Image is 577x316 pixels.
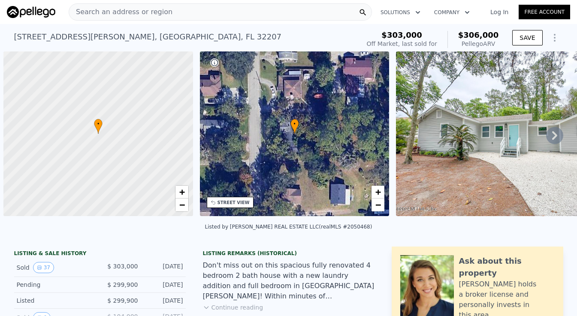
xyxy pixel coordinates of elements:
[372,199,384,211] a: Zoom out
[480,8,519,16] a: Log In
[459,255,555,279] div: Ask about this property
[107,297,138,304] span: $ 299,900
[107,263,138,270] span: $ 303,000
[203,250,375,257] div: Listing Remarks (Historical)
[145,262,183,273] div: [DATE]
[179,199,184,210] span: −
[205,224,372,230] div: Listed by [PERSON_NAME] REAL ESTATE LLC (realMLS #2050468)
[546,29,563,46] button: Show Options
[374,5,427,20] button: Solutions
[218,199,250,206] div: STREET VIEW
[203,303,263,312] button: Continue reading
[33,262,54,273] button: View historical data
[17,262,93,273] div: Sold
[290,120,299,128] span: •
[14,31,282,43] div: [STREET_ADDRESS][PERSON_NAME] , [GEOGRAPHIC_DATA] , FL 32207
[14,250,186,259] div: LISTING & SALE HISTORY
[375,199,381,210] span: −
[94,120,103,128] span: •
[512,30,542,45] button: SAVE
[17,296,93,305] div: Listed
[381,30,422,39] span: $303,000
[458,30,499,39] span: $306,000
[519,5,570,19] a: Free Account
[107,281,138,288] span: $ 299,900
[372,186,384,199] a: Zoom in
[94,119,103,134] div: •
[179,187,184,197] span: +
[375,187,381,197] span: +
[203,260,375,301] div: Don't miss out on this spacious fully renovated 4 bedroom 2 bath house with a new laundry additio...
[290,119,299,134] div: •
[175,199,188,211] a: Zoom out
[175,186,188,199] a: Zoom in
[17,280,93,289] div: Pending
[427,5,477,20] button: Company
[145,280,183,289] div: [DATE]
[7,6,55,18] img: Pellego
[458,39,499,48] div: Pellego ARV
[145,296,183,305] div: [DATE]
[69,7,172,17] span: Search an address or region
[367,39,437,48] div: Off Market, last sold for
